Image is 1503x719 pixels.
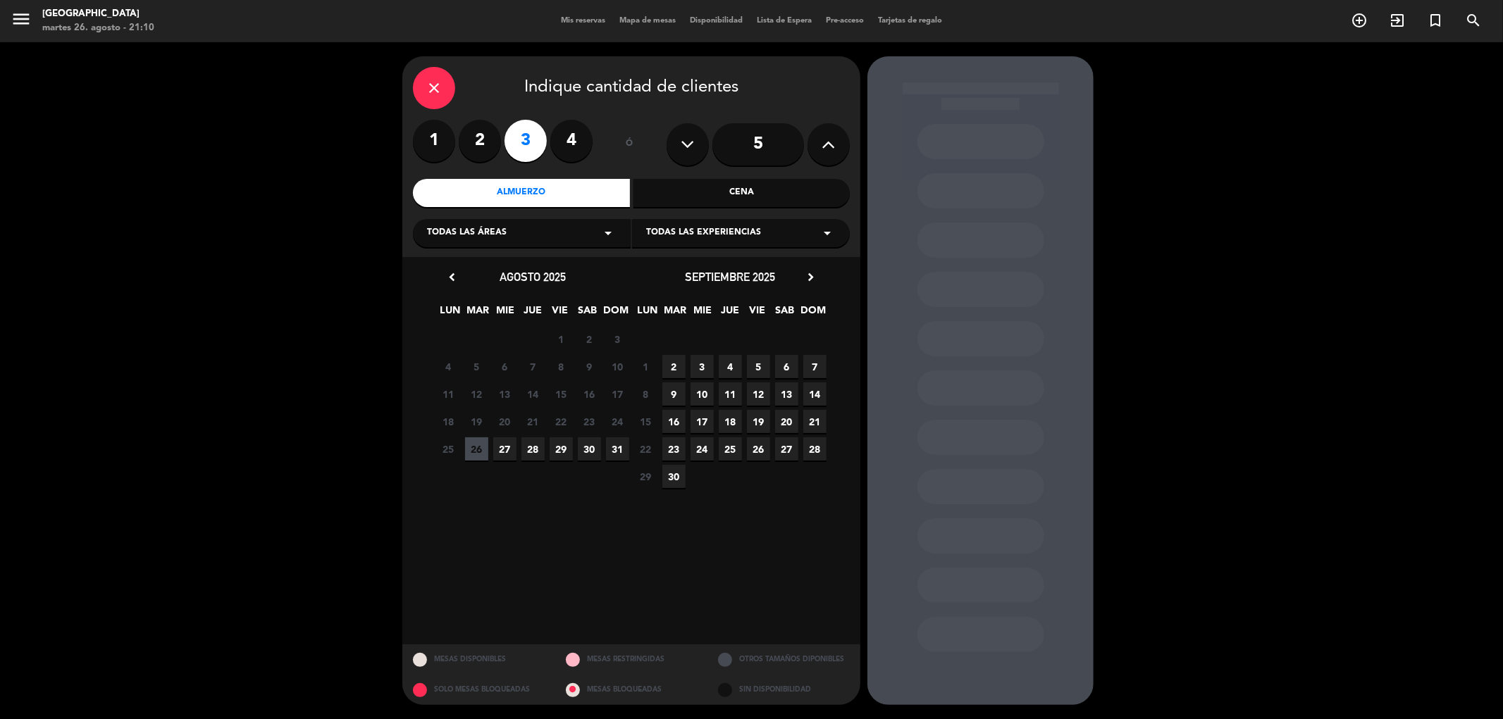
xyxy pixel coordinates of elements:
span: 11 [719,382,742,406]
span: 27 [775,437,798,461]
div: Indique cantidad de clientes [413,67,850,109]
span: 7 [521,355,545,378]
label: 2 [459,120,501,162]
span: 21 [521,410,545,433]
span: 5 [747,355,770,378]
span: 9 [578,355,601,378]
span: 11 [437,382,460,406]
span: 10 [606,355,629,378]
span: 2 [578,327,601,351]
span: 24 [606,410,629,433]
span: Mis reservas [554,17,612,25]
span: 23 [662,437,686,461]
span: 29 [634,465,657,488]
span: Mapa de mesas [612,17,683,25]
span: JUE [521,302,545,325]
i: exit_to_app [1389,12,1406,29]
span: 21 [803,410,827,433]
span: 13 [493,382,517,406]
span: 8 [550,355,573,378]
span: Disponibilidad [683,17,750,25]
span: LUN [439,302,462,325]
span: Pre-acceso [819,17,871,25]
span: 26 [747,437,770,461]
span: 1 [550,327,573,351]
span: 6 [493,355,517,378]
span: septiembre 2025 [685,270,775,284]
span: 9 [662,382,686,406]
span: 20 [775,410,798,433]
span: 17 [606,382,629,406]
div: MESAS BLOQUEADAS [555,675,708,705]
span: 22 [634,437,657,461]
span: DOM [801,302,824,325]
span: DOM [604,302,627,325]
span: MAR [664,302,687,325]
span: 26 [465,437,488,461]
span: 28 [521,437,545,461]
span: 4 [437,355,460,378]
i: chevron_left [445,270,459,285]
div: Cena [633,179,851,207]
label: 1 [413,120,455,162]
span: 22 [550,410,573,433]
label: 3 [505,120,547,162]
span: 28 [803,437,827,461]
span: VIE [746,302,769,325]
span: 18 [719,410,742,433]
span: 13 [775,382,798,406]
span: 6 [775,355,798,378]
span: 4 [719,355,742,378]
span: MIE [691,302,715,325]
span: 3 [691,355,714,378]
i: search [1465,12,1482,29]
button: menu [11,8,32,35]
span: SAB [576,302,600,325]
span: MAR [466,302,490,325]
div: [GEOGRAPHIC_DATA] [42,7,154,21]
span: Todas las áreas [427,226,507,240]
i: chevron_right [803,270,818,285]
span: MIE [494,302,517,325]
div: MESAS DISPONIBLES [402,644,555,675]
span: 19 [465,410,488,433]
span: 19 [747,410,770,433]
div: MESAS RESTRINGIDAS [555,644,708,675]
span: 15 [550,382,573,406]
span: Todas las experiencias [646,226,761,240]
div: SIN DISPONIBILIDAD [707,675,860,705]
span: Tarjetas de regalo [871,17,949,25]
span: 12 [747,382,770,406]
span: 14 [521,382,545,406]
span: 17 [691,410,714,433]
span: 20 [493,410,517,433]
i: turned_in_not [1427,12,1444,29]
i: arrow_drop_down [600,225,617,242]
i: close [426,80,443,96]
div: martes 26. agosto - 21:10 [42,21,154,35]
span: 18 [437,410,460,433]
i: menu [11,8,32,30]
span: 3 [606,327,629,351]
span: SAB [774,302,797,325]
span: 27 [493,437,517,461]
span: agosto 2025 [500,270,566,284]
span: 23 [578,410,601,433]
i: add_circle_outline [1351,12,1368,29]
span: 16 [662,410,686,433]
span: JUE [719,302,742,325]
span: 16 [578,382,601,406]
span: 12 [465,382,488,406]
span: 31 [606,437,629,461]
span: Lista de Espera [750,17,819,25]
span: 25 [719,437,742,461]
span: 5 [465,355,488,378]
span: 24 [691,437,714,461]
i: arrow_drop_down [819,225,836,242]
span: 14 [803,382,827,406]
div: ó [607,120,652,169]
label: 4 [550,120,593,162]
span: 25 [437,437,460,461]
span: 1 [634,355,657,378]
span: VIE [549,302,572,325]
